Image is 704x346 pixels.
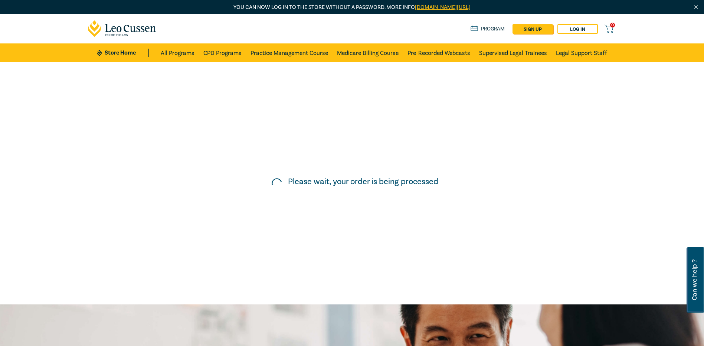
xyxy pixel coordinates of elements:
a: Legal Support Staff [556,43,607,62]
h5: Please wait, your order is being processed [288,177,438,186]
a: Log in [557,24,598,34]
a: Store Home [97,49,148,57]
a: Program [471,25,505,33]
a: Pre-Recorded Webcasts [407,43,470,62]
a: All Programs [161,43,194,62]
a: CPD Programs [203,43,242,62]
img: Close [693,4,699,10]
a: sign up [513,24,553,34]
a: [DOMAIN_NAME][URL] [415,4,471,11]
a: Medicare Billing Course [337,43,399,62]
span: 0 [610,23,615,27]
a: Supervised Legal Trainees [479,43,547,62]
p: You can now log in to the store without a password. More info [88,3,616,12]
span: Can we help ? [691,252,698,308]
a: Practice Management Course [251,43,328,62]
